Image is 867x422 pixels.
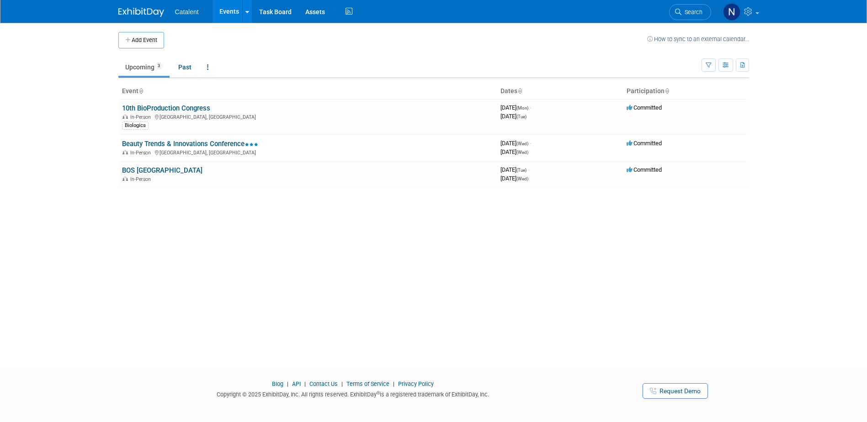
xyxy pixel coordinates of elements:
button: Add Event [118,32,164,48]
div: Copyright © 2025 ExhibitDay, Inc. All rights reserved. ExhibitDay is a registered trademark of Ex... [118,388,588,399]
span: [DATE] [500,113,527,120]
a: Sort by Participation Type [665,87,669,95]
a: Sort by Event Name [138,87,143,95]
a: Sort by Start Date [517,87,522,95]
a: Search [669,4,711,20]
a: API [292,380,301,387]
img: In-Person Event [122,176,128,181]
a: How to sync to an external calendar... [647,36,749,42]
span: Committed [627,104,662,111]
span: In-Person [130,114,154,120]
span: | [339,380,345,387]
span: (Wed) [516,141,528,146]
a: 10th BioProduction Congress [122,104,210,112]
span: Catalent [175,8,199,16]
span: (Wed) [516,176,528,181]
a: Contact Us [309,380,338,387]
span: [DATE] [500,104,531,111]
span: [DATE] [500,140,531,147]
a: Request Demo [643,383,708,399]
a: Beauty Trends & Innovations Conference [122,140,258,148]
a: BOS [GEOGRAPHIC_DATA] [122,166,202,174]
span: - [528,166,529,173]
img: Nicole Bullock [723,3,740,21]
span: [DATE] [500,166,529,173]
a: Terms of Service [346,380,389,387]
div: [GEOGRAPHIC_DATA], [GEOGRAPHIC_DATA] [122,148,493,156]
a: Privacy Policy [398,380,434,387]
span: In-Person [130,176,154,182]
th: Participation [623,84,749,99]
a: Blog [272,380,283,387]
span: Committed [627,166,662,173]
span: 3 [155,63,163,69]
img: In-Person Event [122,114,128,119]
span: | [302,380,308,387]
span: In-Person [130,150,154,156]
th: Event [118,84,497,99]
sup: ® [377,390,380,396]
span: - [530,104,531,111]
span: (Tue) [516,114,527,119]
span: (Tue) [516,168,527,173]
span: Search [681,9,702,16]
span: | [391,380,397,387]
span: - [530,140,531,147]
img: ExhibitDay [118,8,164,17]
span: [DATE] [500,148,528,155]
th: Dates [497,84,623,99]
span: (Wed) [516,150,528,155]
span: [DATE] [500,175,528,182]
a: Upcoming3 [118,58,170,76]
div: [GEOGRAPHIC_DATA], [GEOGRAPHIC_DATA] [122,113,493,120]
div: Biologics [122,121,149,130]
span: | [285,380,291,387]
span: Committed [627,140,662,147]
span: (Mon) [516,105,528,111]
img: In-Person Event [122,150,128,154]
a: Past [171,58,198,76]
